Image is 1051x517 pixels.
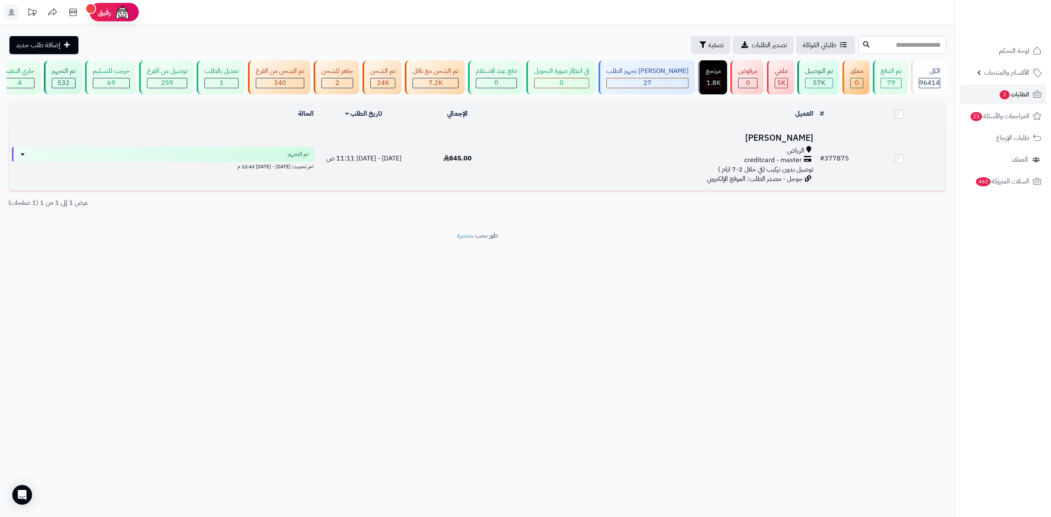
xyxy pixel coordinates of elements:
[970,110,1029,122] span: المراجعات والأسئلة
[960,128,1046,148] a: طلبات الإرجاع
[205,78,238,88] div: 1
[813,78,825,88] span: 57K
[597,60,696,94] a: [PERSON_NAME] تجهيز الطلب 27
[525,60,597,94] a: في انتظار صورة التحويل 0
[9,36,78,54] a: إضافة طلب جديد
[960,172,1046,191] a: السلات المتروكة462
[733,36,794,54] a: تصدير الطلبات
[999,89,1029,100] span: الطلبات
[919,66,940,76] div: الكل
[999,90,1010,99] span: 2
[52,66,76,76] div: تم التجهيز
[457,231,472,240] a: متجرة
[114,4,131,21] img: ai-face.png
[83,60,138,94] a: خرجت للتسليم 69
[841,60,871,94] a: معلق 0
[765,60,796,94] a: ملغي 5K
[274,78,286,88] span: 340
[729,60,765,94] a: مرفوض 0
[147,78,187,88] div: 259
[256,78,304,88] div: 340
[975,176,1029,187] span: السلات المتروكة
[322,78,353,88] div: 2
[739,78,757,88] div: 0
[691,36,730,54] button: تصفية
[107,78,115,88] span: 69
[447,109,468,119] a: الإجمالي
[887,78,895,88] span: 79
[820,153,824,163] span: #
[52,78,75,88] div: 532
[996,132,1029,144] span: طلبات الإرجاع
[413,66,459,76] div: تم الشحن مع ناقل
[607,78,688,88] div: 27
[345,109,383,119] a: تاريخ الطلب
[138,60,195,94] a: توصيل من الفرع 259
[93,78,129,88] div: 69
[494,78,498,88] span: 0
[403,60,466,94] a: تم الشحن مع ناقل 7.2K
[871,60,909,94] a: تم الدفع 79
[738,66,757,76] div: مرفوض
[429,78,443,88] span: 7.2K
[413,78,458,88] div: 7222
[787,146,804,156] span: الرياض
[752,40,787,50] span: تصدير الطلبات
[93,66,130,76] div: خرجت للتسليم
[335,78,340,88] span: 2
[507,133,813,143] h3: [PERSON_NAME]
[960,106,1046,126] a: المراجعات والأسئلة23
[718,165,813,174] span: توصيل بدون تركيب (في خلال 2-7 ايام )
[795,109,813,119] a: العميل
[5,78,34,88] div: 4
[777,78,785,88] span: 5K
[805,78,833,88] div: 57022
[796,36,855,54] a: طلباتي المُوكلة
[855,78,859,88] span: 0
[246,60,312,94] a: تم الشحن من الفرع 340
[803,40,836,50] span: طلباتي المُوكلة
[851,78,863,88] div: 0
[706,66,721,76] div: مرتجع
[919,78,940,88] span: 96414
[371,78,395,88] div: 24019
[147,66,187,76] div: توصيل من الفرع
[5,66,34,76] div: جاري التنفيذ
[696,60,729,94] a: مرتجع 1.8K
[744,156,802,165] span: creditcard - master
[466,60,525,94] a: دفع عند الاستلام 0
[850,66,863,76] div: معلق
[256,66,304,76] div: تم الشحن من الفرع
[708,40,724,50] span: تصفية
[960,150,1046,169] a: العملاء
[999,45,1029,57] span: لوحة التحكم
[16,40,60,50] span: إضافة طلب جديد
[534,66,589,76] div: في انتظار صورة التحويل
[643,78,652,88] span: 27
[805,66,833,76] div: تم التوصيل
[775,66,788,76] div: ملغي
[204,66,239,76] div: تعديل بالطلب
[22,4,42,23] a: تحديثات المنصة
[1012,154,1028,165] span: العملاء
[775,78,787,88] div: 4997
[195,60,246,94] a: تعديل بالطلب 1
[960,41,1046,61] a: لوحة التحكم
[706,78,721,88] div: 1841
[312,60,361,94] a: جاهز للشحن 2
[42,60,83,94] a: تم التجهيز 532
[606,66,688,76] div: [PERSON_NAME] تجهيز الطلب
[881,78,901,88] div: 79
[707,78,721,88] span: 1.8K
[12,162,314,170] div: اخر تحديث: [DATE] - [DATE] 12:43 م
[57,78,70,88] span: 532
[377,78,389,88] span: 24K
[220,78,224,88] span: 1
[970,112,982,121] span: 23
[476,78,516,88] div: 0
[18,78,22,88] span: 4
[984,67,1029,78] span: الأقسام والمنتجات
[2,198,477,208] div: عرض 1 إلى 1 من 1 (1 صفحات)
[975,177,991,186] span: 462
[995,6,1043,23] img: logo-2.png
